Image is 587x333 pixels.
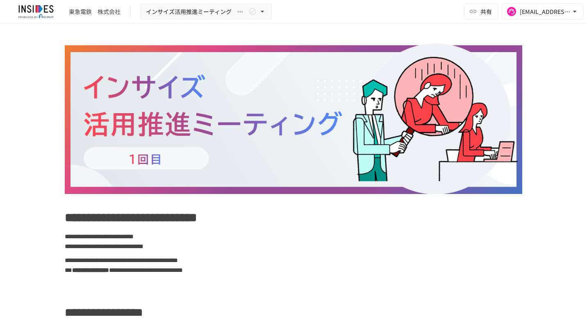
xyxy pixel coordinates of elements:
button: 共有 [464,3,498,20]
button: [EMAIL_ADDRESS][DOMAIN_NAME] [502,3,584,20]
div: 東急電鉄 株式会社 [69,7,121,16]
img: qfRHfZFm8a7ASaNhle0fjz45BnORTh7b5ErIF9ySDQ9 [65,43,522,194]
span: インサイズ活用推進ミーティング ～1回目～ [146,7,247,17]
button: インサイズ活用推進ミーティング ～1回目～ [141,4,272,20]
img: JmGSPSkPjKwBq77AtHmwC7bJguQHJlCRQfAXtnx4WuV [10,5,62,18]
div: [EMAIL_ADDRESS][DOMAIN_NAME] [520,7,571,17]
span: 共有 [480,7,492,16]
